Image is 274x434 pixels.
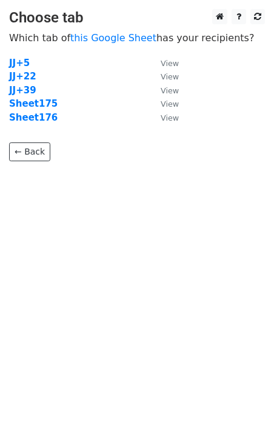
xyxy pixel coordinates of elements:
[161,86,179,95] small: View
[149,85,179,96] a: View
[161,72,179,81] small: View
[161,113,179,122] small: View
[149,58,179,68] a: View
[9,112,58,123] a: Sheet176
[9,71,36,82] a: JJ+22
[9,58,30,68] a: JJ+5
[9,85,36,96] a: JJ+39
[9,142,50,161] a: ← Back
[161,99,179,109] small: View
[161,59,179,68] small: View
[149,98,179,109] a: View
[9,9,265,27] h3: Choose tab
[9,32,265,44] p: Which tab of has your recipients?
[149,71,179,82] a: View
[149,112,179,123] a: View
[70,32,156,44] a: this Google Sheet
[9,98,58,109] a: Sheet175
